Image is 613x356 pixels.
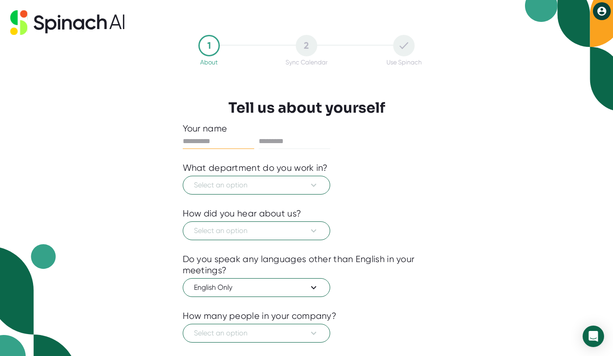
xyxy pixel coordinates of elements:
button: English Only [183,278,330,297]
button: Select an option [183,221,330,240]
div: How many people in your company? [183,310,337,322]
h3: Tell us about yourself [228,99,385,116]
div: Your name [183,123,431,134]
span: Select an option [194,328,319,339]
span: English Only [194,282,319,293]
div: Sync Calendar [286,59,327,66]
div: How did you hear about us? [183,208,302,219]
div: 1 [198,35,220,56]
div: About [200,59,218,66]
div: Do you speak any languages other than English in your meetings? [183,254,431,276]
div: 2 [296,35,317,56]
button: Select an option [183,324,330,343]
span: Select an option [194,180,319,191]
span: Select an option [194,225,319,236]
div: What department do you work in? [183,162,328,174]
button: Select an option [183,176,330,195]
div: Open Intercom Messenger [583,326,604,347]
div: Use Spinach [386,59,422,66]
